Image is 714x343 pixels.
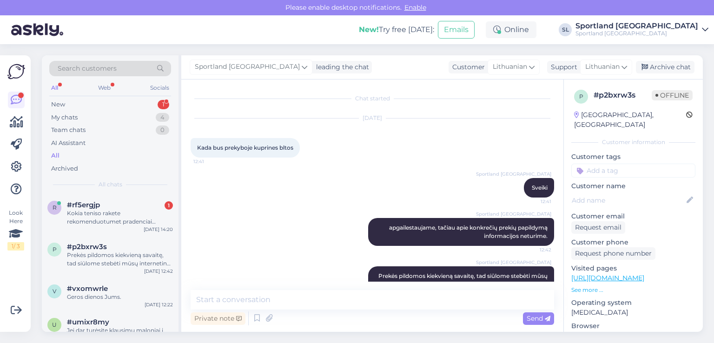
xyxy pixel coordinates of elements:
[156,113,169,122] div: 4
[7,63,25,80] img: Askly Logo
[197,144,293,151] span: Kada bus prekyboje kuprines bltos
[158,100,169,109] div: 1
[575,30,698,37] div: Sportland [GEOGRAPHIC_DATA]
[389,224,549,239] span: apgailestaujame, tačiau apie konkrečių prekių papildymą informacijos neturime.
[148,82,171,94] div: Socials
[572,195,685,205] input: Add name
[51,113,78,122] div: My chats
[571,331,695,341] p: Android 28.0
[476,211,551,218] span: Sportland [GEOGRAPHIC_DATA]
[486,21,536,38] div: Online
[144,226,173,233] div: [DATE] 14:20
[585,62,620,72] span: Lithuanian
[195,62,300,72] span: Sportland [GEOGRAPHIC_DATA]
[559,23,572,36] div: SL
[636,61,694,73] div: Archive chat
[571,237,695,247] p: Customer phone
[67,251,173,268] div: Prekės pildomos kiekvieną savaitę, tad siūlome stebėti mūsų internetinę Sportland parduotuvę.
[144,268,173,275] div: [DATE] 12:42
[378,272,549,288] span: Prekės pildomos kiekvieną savaitę, tad siūlome stebėti mūsų internetinę Sportland parduotuvę.
[51,125,86,135] div: Team chats
[571,308,695,317] p: [MEDICAL_DATA]
[571,211,695,221] p: Customer email
[7,242,24,251] div: 1 / 3
[571,321,695,331] p: Browser
[571,138,695,146] div: Customer information
[67,318,109,326] span: #umixr8my
[51,164,78,173] div: Archived
[476,259,551,266] span: Sportland [GEOGRAPHIC_DATA]
[191,114,554,122] div: [DATE]
[49,82,60,94] div: All
[575,22,698,30] div: Sportland [GEOGRAPHIC_DATA]
[402,3,429,12] span: Enable
[53,204,57,211] span: r
[652,90,693,100] span: Offline
[145,301,173,308] div: [DATE] 12:22
[571,264,695,273] p: Visited pages
[67,326,173,343] div: Jei dar turėsite klausimų maloniai į juos atsakysime.
[449,62,485,72] div: Customer
[571,286,695,294] p: See more ...
[571,181,695,191] p: Customer name
[516,198,551,205] span: 12:41
[67,201,100,209] span: #rf5ergjp
[527,314,550,323] span: Send
[193,158,228,165] span: 12:41
[571,247,655,260] div: Request phone number
[547,62,577,72] div: Support
[156,125,169,135] div: 0
[67,284,108,293] span: #vxomwrle
[476,171,551,178] span: Sportland [GEOGRAPHIC_DATA]
[67,243,107,251] span: #p2bxrw3s
[571,152,695,162] p: Customer tags
[191,94,554,103] div: Chat started
[96,82,112,94] div: Web
[99,180,122,189] span: All chats
[594,90,652,101] div: # p2bxrw3s
[312,62,369,72] div: leading the chat
[51,151,59,160] div: All
[359,24,434,35] div: Try free [DATE]:
[53,288,56,295] span: v
[191,312,245,325] div: Private note
[574,110,686,130] div: [GEOGRAPHIC_DATA], [GEOGRAPHIC_DATA]
[575,22,708,37] a: Sportland [GEOGRAPHIC_DATA]Sportland [GEOGRAPHIC_DATA]
[532,184,548,191] span: Sveiki
[359,25,379,34] b: New!
[571,298,695,308] p: Operating system
[7,209,24,251] div: Look Here
[51,100,65,109] div: New
[571,164,695,178] input: Add a tag
[165,201,173,210] div: 1
[58,64,117,73] span: Search customers
[571,274,644,282] a: [URL][DOMAIN_NAME]
[67,293,173,301] div: Geros dienos Jums.
[438,21,475,39] button: Emails
[53,246,57,253] span: p
[579,93,583,100] span: p
[516,246,551,253] span: 12:42
[571,221,625,234] div: Request email
[51,139,86,148] div: AI Assistant
[493,62,527,72] span: Lithuanian
[52,321,57,328] span: u
[67,209,173,226] div: Kokia teniso rakete rekomenduotumet pradenciai sugaugusiai moteriai?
